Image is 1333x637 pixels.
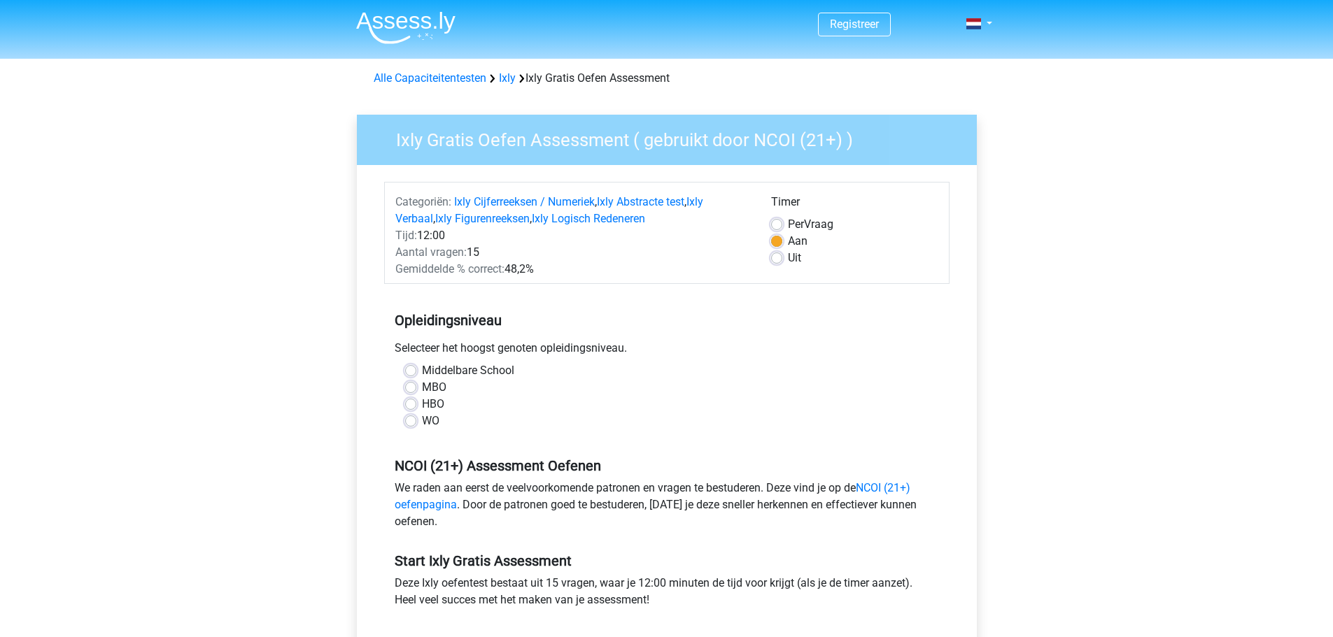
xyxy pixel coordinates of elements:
a: Ixly Abstracte test [597,195,684,208]
a: Ixly Figurenreeksen [435,212,530,225]
label: Middelbare School [422,362,514,379]
div: Selecteer het hoogst genoten opleidingsniveau. [384,340,950,362]
img: Assessly [356,11,456,44]
div: Ixly Gratis Oefen Assessment [368,70,966,87]
span: Tijd: [395,229,417,242]
a: Registreer [830,17,879,31]
div: 12:00 [385,227,761,244]
h3: Ixly Gratis Oefen Assessment ( gebruikt door NCOI (21+) ) [379,124,966,151]
span: Aantal vragen: [395,245,467,259]
h5: Opleidingsniveau [395,306,939,334]
label: MBO [422,379,446,396]
div: Deze Ixly oefentest bestaat uit 15 vragen, waar je 12:00 minuten de tijd voor krijgt (als je de t... [384,575,950,614]
label: WO [422,413,439,429]
div: , , , , [385,194,761,227]
label: HBO [422,396,444,413]
h5: Start Ixly Gratis Assessment [395,552,939,569]
label: Vraag [788,216,833,233]
span: Per [788,217,804,231]
span: Gemiddelde % correct: [395,262,505,275]
div: 48,2% [385,261,761,278]
a: Alle Capaciteitentesten [374,71,486,85]
div: Timer [771,194,938,216]
a: Ixly Logisch Redeneren [532,212,645,225]
label: Uit [788,250,801,266]
h5: NCOI (21+) Assessment Oefenen [395,457,939,474]
label: Aan [788,233,807,250]
a: Ixly Cijferreeksen / Numeriek [454,195,595,208]
div: We raden aan eerst de veelvoorkomende patronen en vragen te bestuderen. Deze vind je op de . Door... [384,480,950,536]
a: Ixly [499,71,516,85]
span: Categoriën: [395,195,451,208]
div: 15 [385,244,761,261]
